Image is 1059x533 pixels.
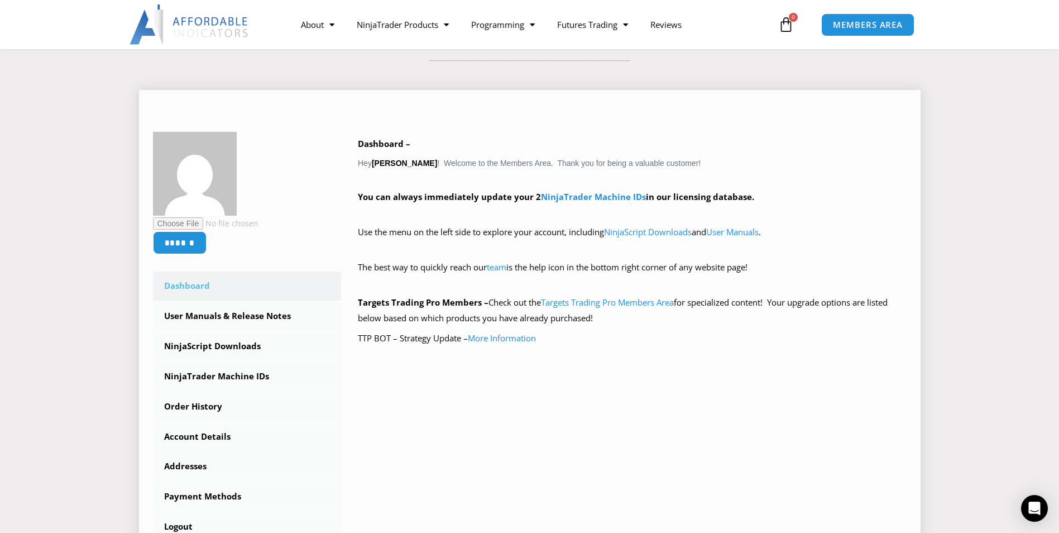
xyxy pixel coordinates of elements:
[153,482,342,511] a: Payment Methods
[706,226,759,237] a: User Manuals
[358,191,754,202] strong: You can always immediately update your 2 in our licensing database.
[789,13,798,22] span: 0
[346,12,460,37] a: NinjaTrader Products
[153,302,342,331] a: User Manuals & Release Notes
[290,12,346,37] a: About
[833,21,903,29] span: MEMBERS AREA
[487,261,506,273] a: team
[153,332,342,361] a: NinjaScript Downloads
[546,12,639,37] a: Futures Trading
[639,12,693,37] a: Reviews
[460,12,546,37] a: Programming
[358,260,907,291] p: The best way to quickly reach our is the help icon in the bottom right corner of any website page!
[153,362,342,391] a: NinjaTrader Machine IDs
[358,295,907,326] p: Check out the for specialized content! Your upgrade options are listed below based on which produ...
[761,8,811,41] a: 0
[821,13,914,36] a: MEMBERS AREA
[153,132,237,216] img: 52af9215d1f4884b2ca79e633be981a171be2d54090426ade0a0eb997e7442e8
[358,225,907,256] p: Use the menu on the left side to explore your account, including and .
[358,136,907,346] div: Hey ! Welcome to the Members Area. Thank you for being a valuable customer!
[372,159,437,168] strong: [PERSON_NAME]
[290,12,775,37] nav: Menu
[541,297,674,308] a: Targets Trading Pro Members Area
[541,191,646,202] a: NinjaTrader Machine IDs
[604,226,692,237] a: NinjaScript Downloads
[468,332,536,344] a: More Information
[153,272,342,301] a: Dashboard
[358,331,907,346] p: TTP BOT – Strategy Update –
[153,452,342,481] a: Addresses
[130,4,250,45] img: LogoAI | Affordable Indicators – NinjaTrader
[358,138,410,149] b: Dashboard –
[358,297,488,308] strong: Targets Trading Pro Members –
[153,422,342,451] a: Account Details
[153,392,342,421] a: Order History
[1021,495,1048,522] div: Open Intercom Messenger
